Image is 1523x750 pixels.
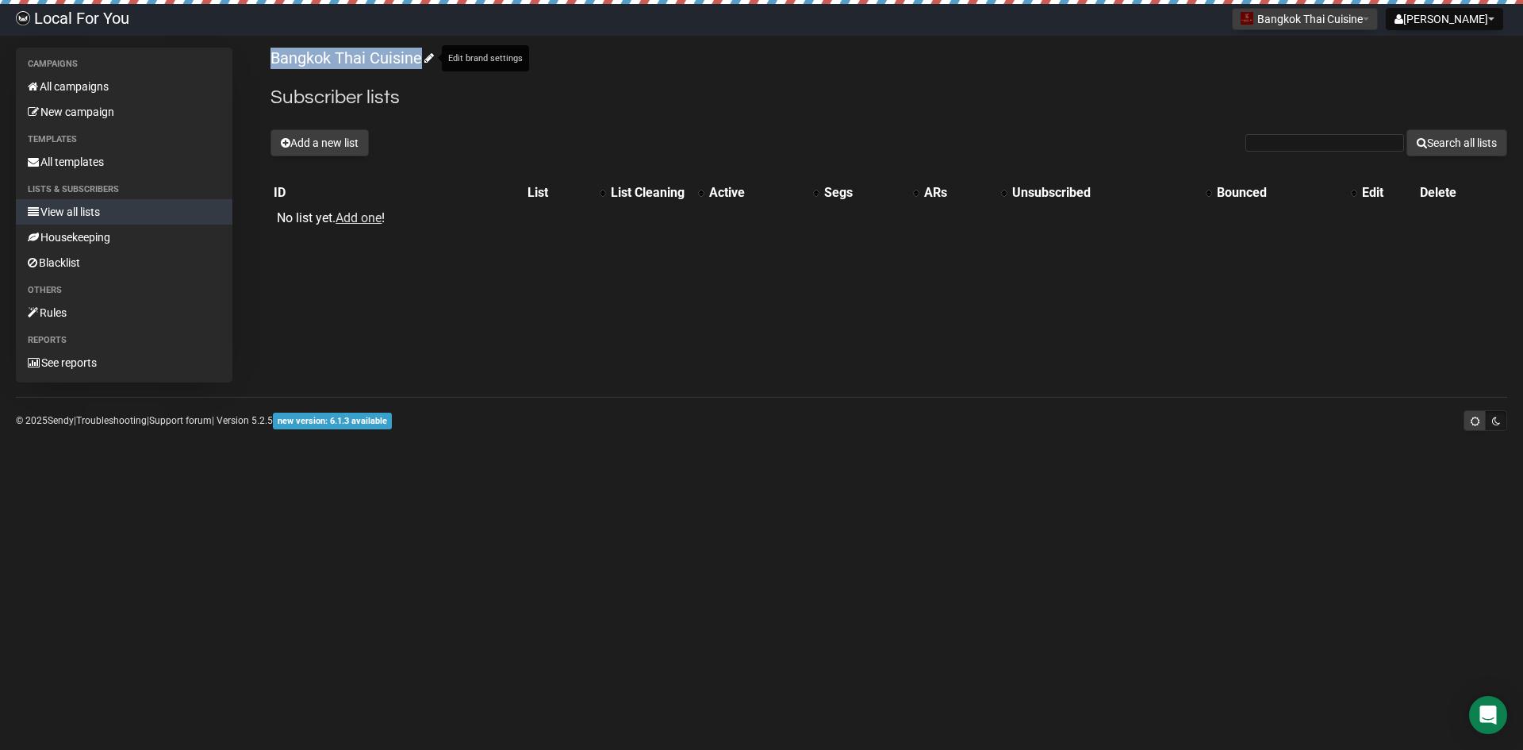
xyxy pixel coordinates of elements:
[1420,185,1504,201] div: Delete
[274,185,520,201] div: ID
[821,182,921,204] th: Segs: No sort applied, activate to apply an ascending sort
[1012,185,1198,201] div: Unsubscribed
[336,210,382,225] a: Add one
[16,350,232,375] a: See reports
[16,300,232,325] a: Rules
[706,182,821,204] th: Active: No sort applied, activate to apply an ascending sort
[16,412,392,429] p: © 2025 | | | Version 5.2.5
[608,182,706,204] th: List Cleaning: No sort applied, activate to apply an ascending sort
[16,11,30,25] img: d61d2441668da63f2d83084b75c85b29
[16,74,232,99] a: All campaigns
[1386,8,1503,30] button: [PERSON_NAME]
[1214,182,1359,204] th: Bounced: No sort applied, activate to apply an ascending sort
[16,55,232,74] li: Campaigns
[1359,182,1418,204] th: Edit: No sort applied, sorting is disabled
[1217,185,1343,201] div: Bounced
[16,130,232,149] li: Templates
[48,415,74,426] a: Sendy
[16,281,232,300] li: Others
[149,415,212,426] a: Support forum
[1417,182,1507,204] th: Delete: No sort applied, sorting is disabled
[611,185,690,201] div: List Cleaning
[16,180,232,199] li: Lists & subscribers
[1362,185,1414,201] div: Edit
[270,48,432,67] a: Bangkok Thai Cuisine
[16,250,232,275] a: Blacklist
[1241,12,1253,25] img: 984.png
[1406,129,1507,156] button: Search all lists
[16,225,232,250] a: Housekeeping
[273,413,392,429] span: new version: 6.1.3 available
[16,149,232,175] a: All templates
[709,185,805,201] div: Active
[16,331,232,350] li: Reports
[1469,696,1507,734] div: Open Intercom Messenger
[270,129,369,156] button: Add a new list
[524,182,608,204] th: List: No sort applied, activate to apply an ascending sort
[273,415,392,426] a: new version: 6.1.3 available
[270,182,524,204] th: ID: No sort applied, sorting is disabled
[76,415,147,426] a: Troubleshooting
[270,83,1507,112] h2: Subscriber lists
[921,182,1009,204] th: ARs: No sort applied, activate to apply an ascending sort
[16,199,232,225] a: View all lists
[442,45,529,71] div: Edit brand settings
[924,185,993,201] div: ARs
[270,204,524,233] td: No list yet. !
[824,185,905,201] div: Segs
[1009,182,1214,204] th: Unsubscribed: No sort applied, activate to apply an ascending sort
[16,99,232,125] a: New campaign
[1232,8,1378,30] button: Bangkok Thai Cuisine
[527,185,592,201] div: List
